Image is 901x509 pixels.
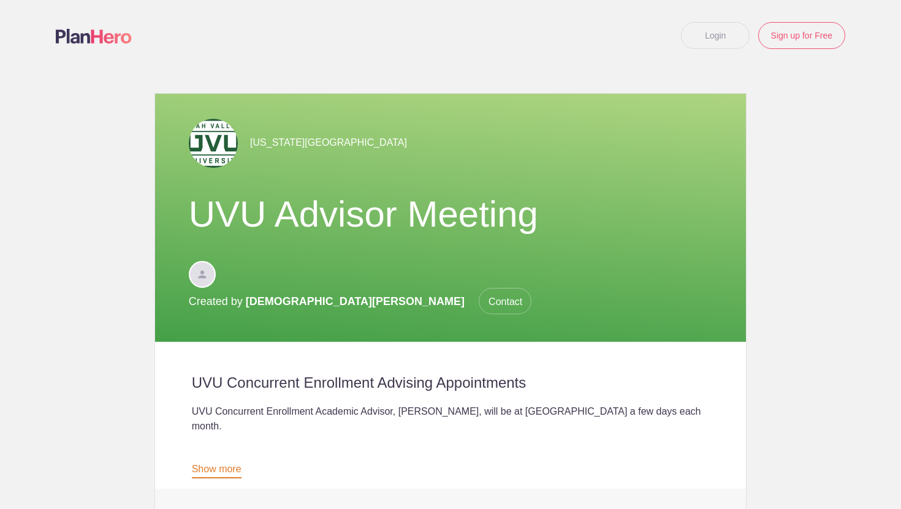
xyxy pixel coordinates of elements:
[758,22,845,49] a: Sign up for Free
[189,118,713,168] div: [US_STATE][GEOGRAPHIC_DATA]
[681,22,750,49] a: Login
[246,295,465,307] span: [DEMOGRAPHIC_DATA][PERSON_NAME]
[192,374,710,392] h2: UVU Concurrent Enrollment Advising Appointments
[192,464,241,478] a: Show more
[192,404,710,492] div: UVU Concurrent Enrollment Academic Advisor, [PERSON_NAME], will be at [GEOGRAPHIC_DATA] a few day...
[189,192,713,236] h1: UVU Advisor Meeting
[189,288,532,315] p: Created by
[479,288,531,314] span: Contact
[56,29,132,43] img: Logo main planhero
[189,261,216,288] img: Davatar
[189,119,238,168] img: Uvu logo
